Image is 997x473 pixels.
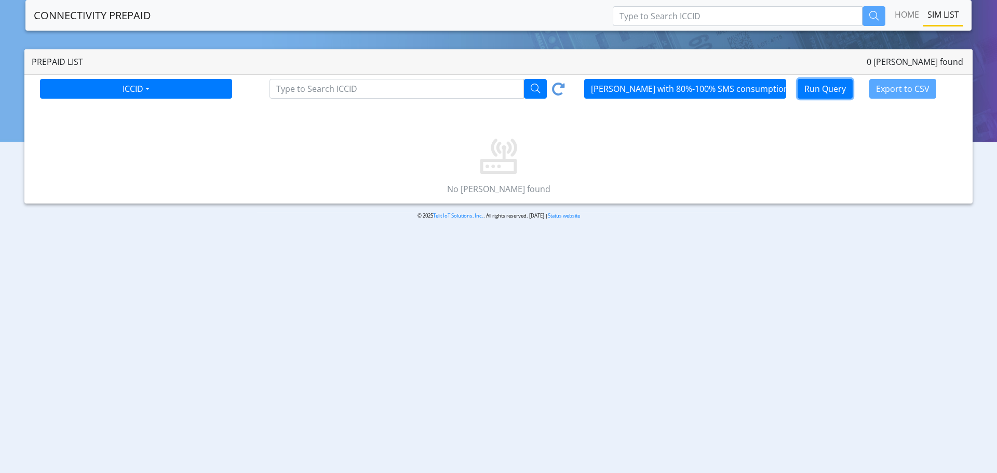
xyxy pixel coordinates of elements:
[270,79,524,99] input: Type to Search ICCID/Tag
[869,79,936,99] button: Export to CSV
[867,56,963,68] span: 0 [PERSON_NAME] found
[433,212,483,219] a: Telit IoT Solutions, Inc.
[32,56,83,67] span: Prepaid List
[584,79,786,99] button: [PERSON_NAME] with 80%-100% SMS consumption
[891,4,923,25] a: Home
[257,212,740,220] p: © 2025 . All rights reserved. [DATE] |
[923,4,963,25] a: SIM LIST
[465,108,532,174] img: No Sims found
[798,79,853,99] button: Run Query
[24,183,973,195] p: No [PERSON_NAME] found
[613,6,863,26] input: Type to Search ICCID
[548,212,580,219] a: Status website
[40,79,232,99] button: ICCID
[34,5,151,26] a: CONNECTIVITY PREPAID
